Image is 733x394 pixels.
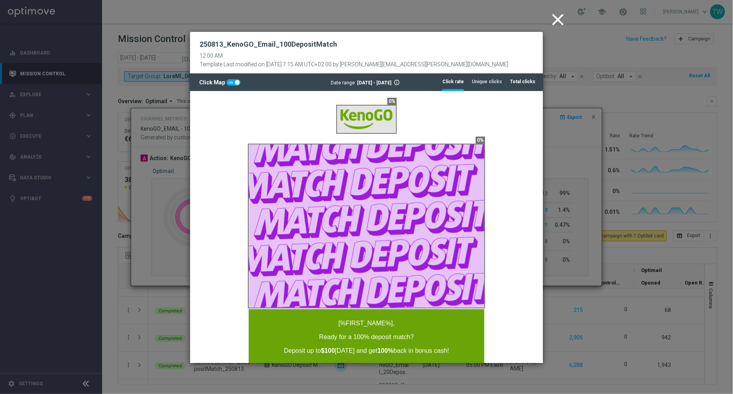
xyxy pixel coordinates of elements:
div: Template Last modified on [DATE] 7:15 AM UTC+02:00 by [PERSON_NAME][EMAIL_ADDRESS][PERSON_NAME][D... [200,59,508,68]
tab-header: Click rate [442,78,464,85]
p: Ready for a 100% deposit match? [62,243,290,250]
img: 100% DEPOSIT MATCH [59,54,294,217]
span: Click Map [199,79,227,86]
i: close [548,10,568,29]
span: [DATE] - [DATE] [357,80,392,86]
p: Simply head to and click to claim your offer! [62,270,290,288]
button: close [547,8,571,32]
strong: 100% [187,257,203,263]
div: 12:00 AM [200,53,508,59]
span: Date range: [331,80,356,86]
h2: 250813_KenoGO_Email_100DepositMatch [200,40,337,49]
i: info_outline [394,79,400,86]
tab-header: Unique clicks [472,78,502,85]
strong: $100 [131,257,145,263]
p: Deposit up to [DATE] and get back in bonus cash! [62,256,290,264]
tab-header: Total clicks [510,78,535,85]
img: KenoGO [147,15,206,42]
span: [%FIRST_NAME%], [148,229,204,236]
